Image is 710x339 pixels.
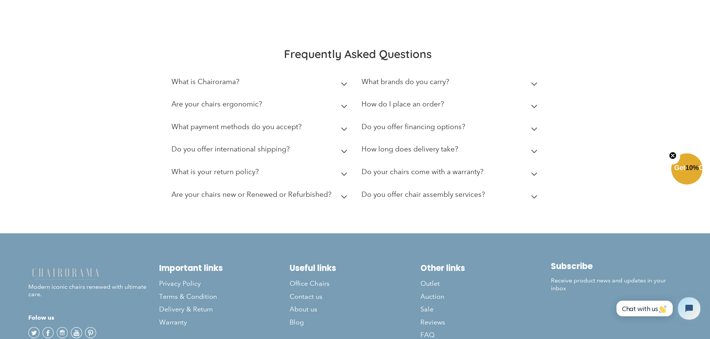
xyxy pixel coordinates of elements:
[159,277,290,290] a: Privacy Policy
[362,145,458,153] h2: How long does delivery take?
[362,117,540,140] summary: Do you offer financing options?
[290,305,317,314] span: About us
[674,164,709,172] span: Get Off
[420,263,551,273] h2: Other links
[159,292,217,301] span: Terms & Condition
[171,162,350,185] summary: What is your return policy?
[171,77,239,86] h2: What is Chairorama?
[290,303,420,316] a: About us
[171,72,350,95] summary: What is Chairorama?
[362,190,485,199] h2: Do you offer chair assembly services?
[171,95,350,117] summary: Are your chairs ergonomic?
[171,185,350,208] summary: Are your chairs new or Renewed or Refurbished?
[362,122,465,131] h2: Do you offer financing options?
[159,290,290,303] a: Terms & Condition
[290,292,322,301] span: Contact us
[362,167,483,176] h2: Do your chairs come with a warranty?
[171,145,290,153] h2: Do you offer international shipping?
[290,277,420,290] a: Office Chairs
[159,303,290,316] a: Delivery & Return
[420,292,444,301] span: Auction
[290,318,304,327] span: Blog
[362,162,540,185] summary: Do your chairs come with a warranty?
[551,277,682,292] p: Receive product news and updates in your inbox
[171,117,350,140] summary: What payment methods do you accept?
[362,100,444,108] h2: How do I place an order?
[159,318,187,327] span: Warranty
[420,316,551,329] a: Reviews
[551,261,682,271] h2: Subscribe
[362,72,540,95] summary: What brands do you carry?
[171,190,331,199] h2: Are your chairs new or Renewed or Refurbished?
[159,263,290,273] h2: Important links
[290,316,420,329] a: Blog
[420,279,440,288] span: Outlet
[671,154,703,185] div: Get10%OffClose teaser
[290,290,420,303] a: Contact us
[171,100,262,108] h2: Are your chairs ergonomic?
[171,140,350,162] summary: Do you offer international shipping?
[28,267,103,280] img: chairorama
[685,164,699,172] span: 10%
[171,167,259,176] h2: What is your return policy?
[420,290,551,303] a: Auction
[159,316,290,329] a: Warranty
[362,185,540,208] summary: Do you offer chair assembly services?
[171,47,544,61] h2: Frequently Asked Questions
[362,140,540,162] summary: How long does delivery take?
[420,277,551,290] a: Outlet
[159,305,213,314] span: Delivery & Return
[362,77,449,86] h2: What brands do you carry?
[28,313,159,322] h4: Folow us
[159,279,201,288] span: Privacy Policy
[665,147,680,164] button: Close teaser
[420,318,445,327] span: Reviews
[420,305,433,314] span: Sale
[290,263,420,273] h2: Useful links
[290,279,329,288] span: Office Chairs
[608,291,707,326] iframe: Tidio Chat
[171,122,302,131] h2: What payment methods do you accept?
[362,95,540,117] summary: How do I place an order?
[420,303,551,316] a: Sale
